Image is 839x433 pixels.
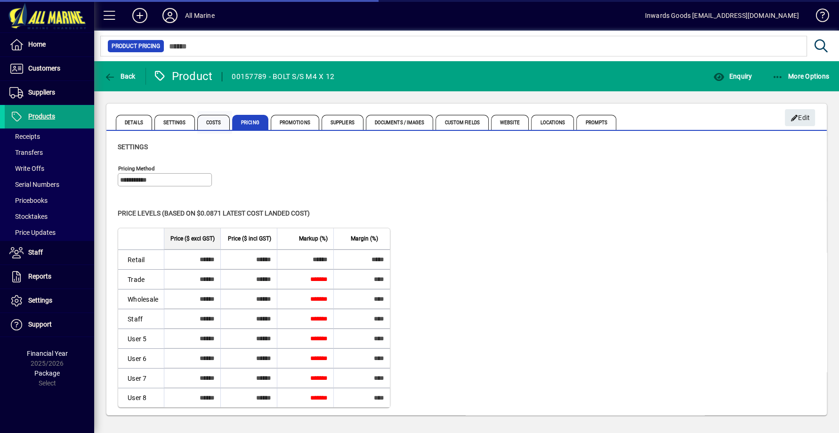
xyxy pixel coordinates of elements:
[125,7,155,24] button: Add
[28,112,55,120] span: Products
[9,165,44,172] span: Write Offs
[491,115,529,130] span: Website
[5,33,94,56] a: Home
[576,115,616,130] span: Prompts
[118,309,164,329] td: Staff
[785,109,815,126] button: Edit
[5,57,94,80] a: Customers
[118,368,164,388] td: User 7
[5,289,94,313] a: Settings
[28,249,43,256] span: Staff
[118,269,164,289] td: Trade
[232,115,268,130] span: Pricing
[299,233,328,244] span: Markup (%)
[9,149,43,156] span: Transfers
[710,68,754,85] button: Enquiry
[118,165,155,172] mat-label: Pricing method
[27,350,68,357] span: Financial Year
[5,225,94,241] a: Price Updates
[5,81,94,104] a: Suppliers
[28,273,51,280] span: Reports
[9,181,59,188] span: Serial Numbers
[5,144,94,160] a: Transfers
[118,209,310,217] span: Price levels (based on $0.0871 Latest cost landed cost)
[34,369,60,377] span: Package
[9,197,48,204] span: Pricebooks
[118,289,164,309] td: Wholesale
[112,41,160,51] span: Product Pricing
[713,72,752,80] span: Enquiry
[271,115,319,130] span: Promotions
[5,265,94,289] a: Reports
[5,176,94,192] a: Serial Numbers
[5,208,94,225] a: Stocktakes
[232,69,334,84] div: 00157789 - BOLT S/S M4 X 12
[153,69,213,84] div: Product
[197,115,230,130] span: Costs
[102,68,138,85] button: Back
[5,313,94,337] a: Support
[790,110,810,126] span: Edit
[808,2,827,32] a: Knowledge Base
[645,8,799,23] div: Inwards Goods [EMAIL_ADDRESS][DOMAIN_NAME]
[118,143,148,151] span: Settings
[28,297,52,304] span: Settings
[5,160,94,176] a: Write Offs
[185,8,215,23] div: All Marine
[118,348,164,368] td: User 6
[154,115,195,130] span: Settings
[772,72,830,80] span: More Options
[28,64,60,72] span: Customers
[531,115,574,130] span: Locations
[366,115,434,130] span: Documents / Images
[9,133,40,140] span: Receipts
[104,72,136,80] span: Back
[170,233,215,244] span: Price ($ excl GST)
[155,7,185,24] button: Profile
[5,192,94,208] a: Pricebooks
[770,68,832,85] button: More Options
[351,233,378,244] span: Margin (%)
[28,40,46,48] span: Home
[118,388,164,407] td: User 8
[28,321,52,328] span: Support
[28,88,55,96] span: Suppliers
[9,229,56,236] span: Price Updates
[5,241,94,265] a: Staff
[9,213,48,220] span: Stocktakes
[436,115,488,130] span: Custom Fields
[322,115,363,130] span: Suppliers
[116,115,152,130] span: Details
[118,249,164,269] td: Retail
[228,233,271,244] span: Price ($ incl GST)
[94,68,146,85] app-page-header-button: Back
[5,128,94,144] a: Receipts
[118,329,164,348] td: User 5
